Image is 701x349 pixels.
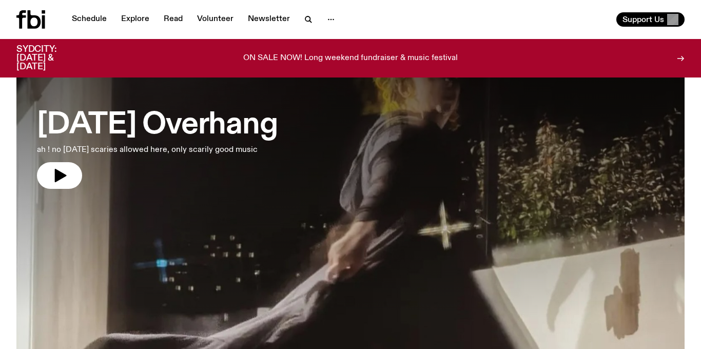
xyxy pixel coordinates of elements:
h3: SYDCITY: [DATE] & [DATE] [16,45,82,71]
p: ah ! no [DATE] scaries allowed here, only scarily good music [37,144,277,156]
a: [DATE] Overhangah ! no [DATE] scaries allowed here, only scarily good music [37,101,277,189]
p: ON SALE NOW! Long weekend fundraiser & music festival [243,54,458,63]
a: Newsletter [242,12,296,27]
h3: [DATE] Overhang [37,111,277,140]
a: Read [158,12,189,27]
a: Explore [115,12,155,27]
button: Support Us [616,12,685,27]
a: Volunteer [191,12,240,27]
span: Support Us [622,15,664,24]
a: Schedule [66,12,113,27]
